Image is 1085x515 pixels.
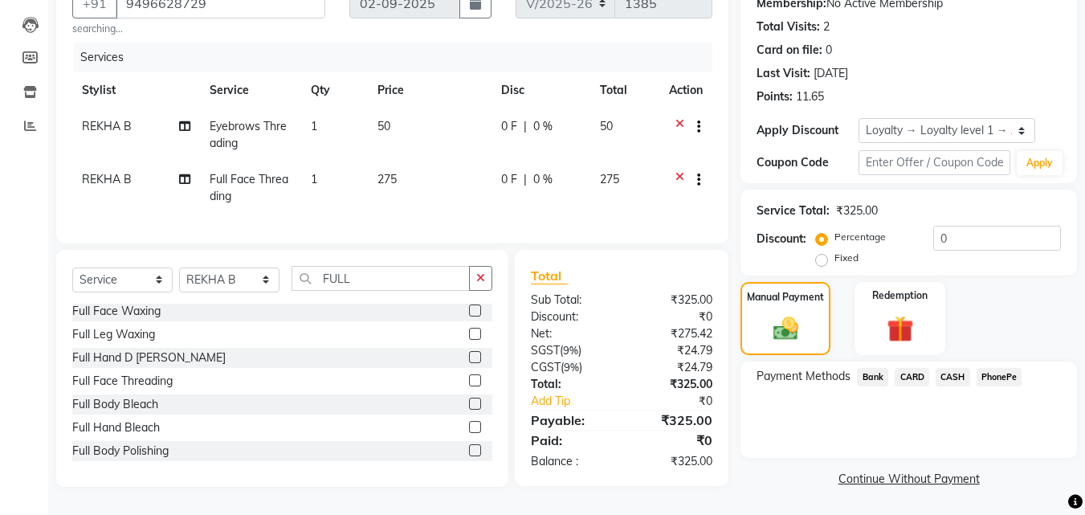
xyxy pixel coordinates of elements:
label: Fixed [834,251,859,265]
div: 11.65 [796,88,824,105]
div: ₹275.42 [622,325,724,342]
span: REKHA B [82,119,132,133]
span: 1 [311,172,317,186]
div: Discount: [757,231,806,247]
div: Services [74,43,724,72]
input: Search or Scan [292,266,470,291]
div: Net: [519,325,622,342]
th: Total [590,72,660,108]
div: 0 [826,42,832,59]
span: | [524,118,527,135]
span: Total [531,268,568,284]
div: Sub Total: [519,292,622,309]
th: Qty [301,72,368,108]
label: Manual Payment [747,290,824,305]
a: Add Tip [519,393,638,410]
div: Full Face Waxing [72,303,161,320]
th: Stylist [72,72,200,108]
span: SGST [531,343,560,358]
th: Disc [492,72,590,108]
div: Last Visit: [757,65,810,82]
div: ₹325.00 [622,292,724,309]
span: 50 [600,119,613,133]
div: Full Face Threading [72,373,173,390]
button: Apply [1017,151,1063,175]
div: [DATE] [814,65,848,82]
span: 275 [377,172,397,186]
div: Full Leg Waxing [72,326,155,343]
div: Total Visits: [757,18,820,35]
th: Action [659,72,712,108]
span: CARD [895,368,929,386]
input: Enter Offer / Coupon Code [859,150,1010,175]
span: Eyebrows Threading [210,119,287,150]
div: ₹325.00 [622,376,724,393]
small: searching... [72,22,325,36]
div: Discount: [519,309,622,325]
span: CGST [531,360,561,374]
div: 2 [823,18,830,35]
div: Balance : [519,453,622,470]
img: _gift.svg [879,313,922,345]
span: REKHA B [82,172,132,186]
a: Continue Without Payment [744,471,1074,488]
span: 0 F [501,171,517,188]
div: Coupon Code [757,154,858,171]
div: ( ) [519,359,622,376]
div: Full Body Polishing [72,443,169,460]
span: 50 [377,119,390,133]
span: 0 % [533,118,553,135]
label: Percentage [834,230,886,244]
span: 0 F [501,118,517,135]
span: Payment Methods [757,368,850,385]
div: Total: [519,376,622,393]
div: ₹325.00 [622,453,724,470]
div: ₹0 [622,431,724,450]
th: Service [200,72,300,108]
div: ₹24.79 [622,342,724,359]
span: 9% [564,361,579,374]
div: Card on file: [757,42,822,59]
div: Full Hand Bleach [72,419,160,436]
div: Service Total: [757,202,830,219]
span: | [524,171,527,188]
div: Paid: [519,431,622,450]
span: CASH [936,368,970,386]
div: Full Body Bleach [72,396,158,413]
span: 1 [311,119,317,133]
div: ₹24.79 [622,359,724,376]
div: Payable: [519,411,622,430]
div: ( ) [519,342,622,359]
div: ₹0 [639,393,725,410]
div: ₹325.00 [836,202,878,219]
div: Full Hand D [PERSON_NAME] [72,349,226,366]
span: Full Face Threading [210,172,288,203]
span: Bank [857,368,888,386]
img: _cash.svg [765,314,806,343]
div: Apply Discount [757,122,858,139]
label: Redemption [872,288,928,303]
div: Points: [757,88,793,105]
div: ₹325.00 [622,411,724,430]
th: Price [368,72,492,108]
span: 9% [563,344,578,357]
span: 275 [600,172,619,186]
div: ₹0 [622,309,724,325]
span: 0 % [533,171,553,188]
span: PhonePe [977,368,1022,386]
